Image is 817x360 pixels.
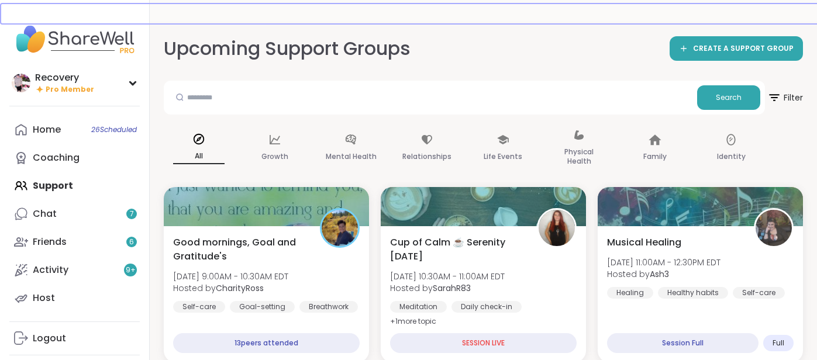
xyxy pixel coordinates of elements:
iframe: Spotlight [128,153,137,162]
p: Physical Health [553,145,605,168]
div: Friends [33,236,67,248]
a: Friends6 [9,228,140,256]
div: Recovery [35,71,94,84]
div: Logout [33,332,66,345]
b: Ash3 [650,268,669,280]
span: [DATE] 9:00AM - 10:30AM EDT [173,271,288,282]
div: Daily check-in [451,301,522,313]
span: 6 [129,237,134,247]
p: All [173,149,225,164]
p: Identity [717,150,746,164]
p: Growth [261,150,288,164]
img: ShareWell Nav Logo [9,19,140,60]
div: Self-care [173,301,225,313]
div: Healthy habits [658,287,728,299]
div: SESSION LIVE [390,333,577,353]
div: Home [33,123,61,136]
span: Cup of Calm ☕ Serenity [DATE] [390,236,524,264]
div: Goal-setting [230,301,295,313]
div: Breathwork [299,301,358,313]
p: Family [643,150,667,164]
span: Good mornings, Goal and Gratitude's [173,236,307,264]
img: SarahR83 [539,210,575,246]
div: Session Full [607,333,759,353]
a: Home26Scheduled [9,116,140,144]
p: Life Events [484,150,522,164]
a: CREATE A SUPPORT GROUP [670,36,803,61]
b: CharityRoss [216,282,264,294]
span: 7 [130,209,134,219]
div: Self-care [733,287,785,299]
span: Full [773,338,784,348]
div: Chat [33,207,57,220]
span: Hosted by [390,282,505,294]
a: Activity9+ [9,256,140,284]
span: [DATE] 10:30AM - 11:00AM EDT [390,271,505,282]
button: Filter [767,81,803,115]
a: Host [9,284,140,312]
h2: Upcoming Support Groups [164,36,420,62]
div: Host [33,292,55,304]
img: Recovery [12,74,30,92]
a: Chat7 [9,200,140,228]
div: Coaching [33,151,80,164]
a: Logout [9,324,140,352]
img: CharityRoss [322,210,358,246]
p: Relationships [402,150,451,164]
a: Coaching [9,144,140,172]
span: CREATE A SUPPORT GROUP [693,44,794,54]
iframe: Spotlight [415,42,424,51]
div: Activity [33,264,68,276]
div: 13 peers attended [173,333,360,353]
span: Hosted by [173,282,288,294]
span: Hosted by [607,268,721,280]
span: [DATE] 11:00AM - 12:30PM EDT [607,257,721,268]
span: Pro Member [46,85,94,95]
span: 26 Scheduled [91,125,137,134]
b: SarahR83 [433,282,471,294]
img: Ash3 [756,210,792,246]
span: 9 + [126,265,136,275]
span: Search [716,92,742,103]
p: Mental Health [326,150,377,164]
div: Healing [607,287,653,299]
button: Search [697,85,760,110]
div: Meditation [390,301,447,313]
span: Filter [767,84,803,112]
span: Musical Healing [607,236,681,250]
